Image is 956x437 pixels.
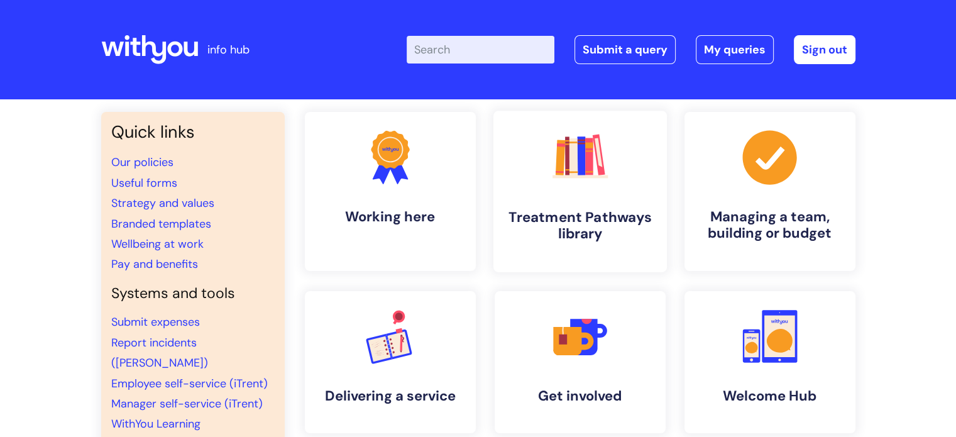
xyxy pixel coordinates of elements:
a: Wellbeing at work [111,236,204,252]
h4: Systems and tools [111,285,275,302]
div: | - [407,35,855,64]
input: Search [407,36,554,64]
a: Useful forms [111,175,177,191]
a: Branded templates [111,216,211,231]
a: Submit expenses [111,314,200,329]
h4: Working here [315,209,466,225]
h4: Get involved [505,388,656,404]
h4: Managing a team, building or budget [695,209,845,242]
a: Welcome Hub [684,291,855,433]
a: Get involved [495,291,666,433]
h4: Treatment Pathways library [503,209,657,243]
a: Working here [305,112,476,271]
h4: Welcome Hub [695,388,845,404]
a: Our policies [111,155,173,170]
a: Employee self-service (iTrent) [111,376,268,391]
h3: Quick links [111,122,275,142]
a: Report incidents ([PERSON_NAME]) [111,335,208,370]
a: Managing a team, building or budget [684,112,855,271]
a: Strategy and values [111,196,214,211]
a: Sign out [794,35,855,64]
h4: Delivering a service [315,388,466,404]
a: Pay and benefits [111,257,198,272]
p: info hub [207,40,250,60]
a: WithYou Learning [111,416,201,431]
a: Submit a query [574,35,676,64]
a: Manager self-service (iTrent) [111,396,263,411]
a: Treatment Pathways library [493,111,666,272]
a: Delivering a service [305,291,476,433]
a: My queries [696,35,774,64]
